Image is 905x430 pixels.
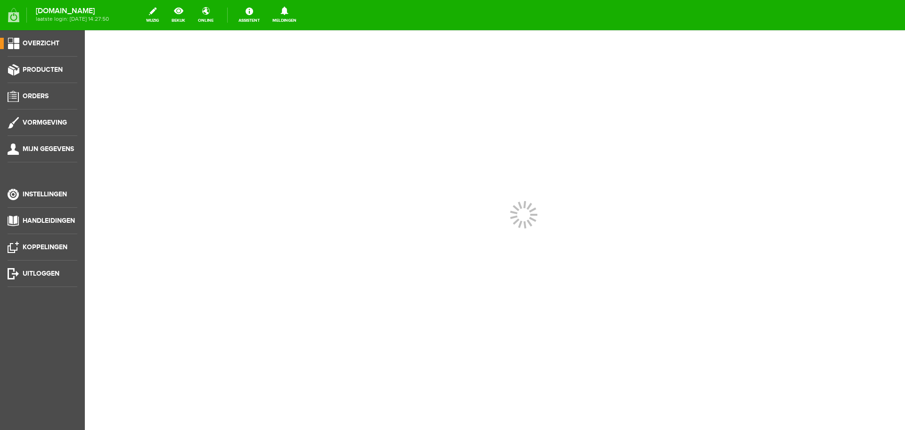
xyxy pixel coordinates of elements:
span: Koppelingen [23,243,67,251]
span: Uitloggen [23,270,59,278]
span: Orders [23,92,49,100]
span: Mijn gegevens [23,145,74,153]
span: Vormgeving [23,118,67,126]
a: bekijk [166,5,191,25]
span: Instellingen [23,190,67,198]
span: Producten [23,66,63,74]
span: laatste login: [DATE] 14:27:50 [36,17,109,22]
span: Overzicht [23,39,59,47]
a: wijzig [140,5,165,25]
a: Assistent [233,5,265,25]
span: Handleidingen [23,217,75,225]
a: online [192,5,219,25]
a: Meldingen [267,5,302,25]
strong: [DOMAIN_NAME] [36,8,109,14]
